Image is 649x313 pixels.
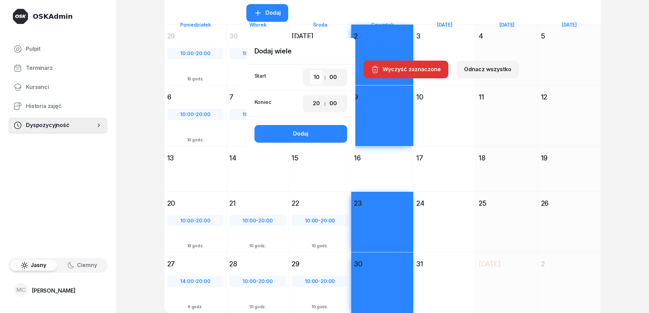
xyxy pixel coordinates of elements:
button: Ciemny [59,260,106,271]
a: Kursanci [8,79,108,95]
div: 17 [416,153,473,163]
div: 14 [229,153,286,163]
div: 30 [354,259,411,269]
div: : [324,73,326,81]
button: Dodaj [246,4,288,22]
button: Wyczyść zaznaczone [364,61,448,78]
div: Dodaj [254,9,281,17]
div: Odnacz wszystko [464,65,511,74]
div: 25 [479,199,535,208]
span: Kursanci [26,83,102,92]
div: 31 [416,259,473,269]
a: Historia zajęć [8,98,108,114]
div: Wyczyść zaznaczone [371,65,441,74]
button: Dodaj [254,125,347,143]
div: [PERSON_NAME] [32,288,76,293]
span: Historia zajęć [26,102,102,111]
div: 13 [167,153,224,163]
img: logo-dark@2x.png [12,8,29,25]
div: Dodaj wiele [246,38,355,64]
div: 26 [541,199,598,208]
a: Dyspozycyjność [8,117,108,134]
div: 21 [229,199,286,208]
div: 6 [167,92,224,102]
div: : [324,99,326,108]
div: 20 [167,199,224,208]
div: 23 [354,199,411,208]
a: Pulpit [8,41,108,57]
span: Dyspozycyjność [26,121,95,130]
span: Jasny [31,261,46,270]
div: 18 [479,153,535,163]
div: 16 [354,153,411,163]
div: 24 [416,199,473,208]
div: 29 [292,259,348,269]
span: Ciemny [77,261,97,270]
a: Terminarz [8,60,108,76]
div: 22 [292,199,348,208]
div: 28 [229,259,286,269]
div: OSKAdmin [33,12,73,21]
div: 15 [292,153,348,163]
span: MC [16,287,26,293]
span: Terminarz [26,64,102,73]
button: Odnacz wszystko [457,61,519,78]
div: Poniedziałek [165,22,227,28]
div: Dodaj [293,129,308,138]
button: Jasny [10,260,57,271]
div: 19 [541,153,598,163]
span: Pulpit [26,45,102,53]
div: 27 [167,259,224,269]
